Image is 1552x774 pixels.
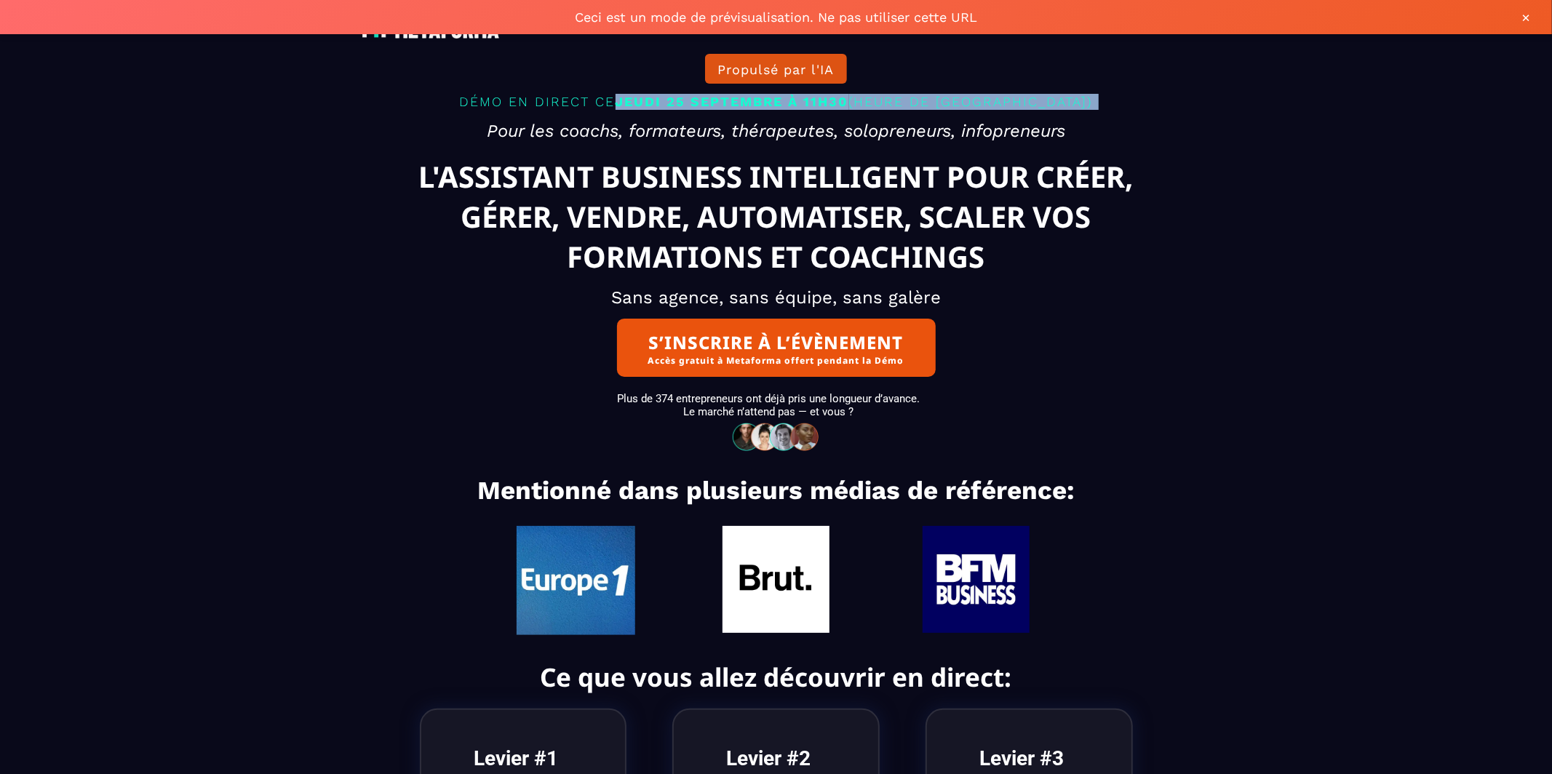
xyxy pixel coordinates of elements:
[399,153,1153,280] text: L'ASSISTANT BUSINESS INTELLIGENT POUR CRÉER, GÉRER, VENDRE, AUTOMATISER, SCALER VOS FORMATIONS ET...
[517,526,635,635] img: 0554b7621dbcc23f00e47a6d4a67910b_Capture_d%E2%80%99e%CC%81cran_2025-06-07_a%CC%80_08.10.48.png
[976,743,1067,774] text: Levier #3
[723,743,815,774] text: Levier #2
[333,280,1220,315] h2: Sans agence, sans équipe, sans galère
[470,743,562,774] text: Levier #1
[616,94,849,109] span: JEUDI 25 SEPTEMBRE À 11H30
[1514,6,1537,29] button: ×
[318,388,1220,422] text: Plus de 374 entrepreneurs ont déjà pris une longueur d’avance. Le marché n’attend pas — et vous ?
[923,526,1030,633] img: b7f71f5504ea002da3ba733e1ad0b0f6_119.jpg
[333,113,1220,148] h2: Pour les coachs, formateurs, thérapeutes, solopreneurs, infopreneurs
[617,319,936,377] button: S’INSCRIRE À L’ÉVÈNEMENTAccès gratuit à Metaforma offert pendant la Démo
[22,468,1530,519] h1: Mentionné dans plusieurs médias de référence:
[333,90,1220,113] p: DÉMO EN DIRECT CE (HEURE DE [GEOGRAPHIC_DATA])
[22,660,1530,698] text: Ce que vous allez découvrir en direct:
[728,422,824,452] img: 32586e8465b4242308ef789b458fc82f_community-people.png
[723,526,829,633] img: 704b97603b3d89ec847c04719d9c8fae_221.jpg
[15,9,1537,25] span: Ceci est un mode de prévisualisation. Ne pas utiliser cette URL
[705,54,847,84] button: Propulsé par l'IA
